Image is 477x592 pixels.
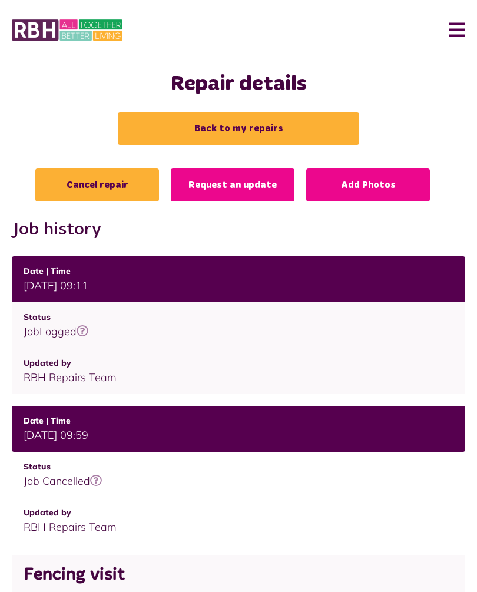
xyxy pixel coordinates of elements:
[171,168,294,201] a: Request an update
[12,406,465,452] td: [DATE] 09:59
[35,168,159,201] a: Cancel repair
[12,498,465,544] td: RBH Repairs Team
[118,112,359,145] a: Back to my repairs
[12,256,465,302] td: [DATE] 09:11
[12,219,465,240] h2: Job history
[12,72,465,97] h1: Repair details
[12,18,122,42] img: MyRBH
[12,452,465,498] td: Job Cancelled
[12,302,465,348] td: JobLogged
[24,566,125,584] span: Fencing visit
[306,168,430,201] a: Add Photos
[12,348,465,394] td: RBH Repairs Team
